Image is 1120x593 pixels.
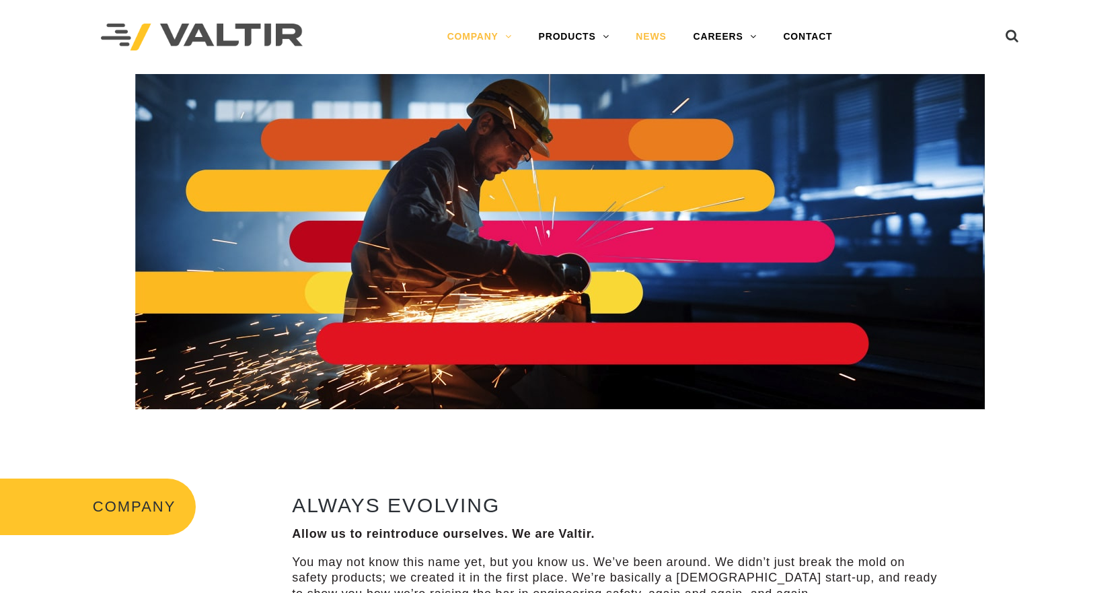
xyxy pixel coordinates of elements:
h2: ALWAYS EVOLVING [292,494,940,516]
a: NEWS [622,24,679,50]
a: CAREERS [680,24,770,50]
img: Valtir [101,24,303,51]
a: COMPANY [434,24,525,50]
a: CONTACT [770,24,846,50]
a: PRODUCTS [525,24,623,50]
strong: Allow us to reintroduce ourselves. We are Valtir. [292,527,595,540]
